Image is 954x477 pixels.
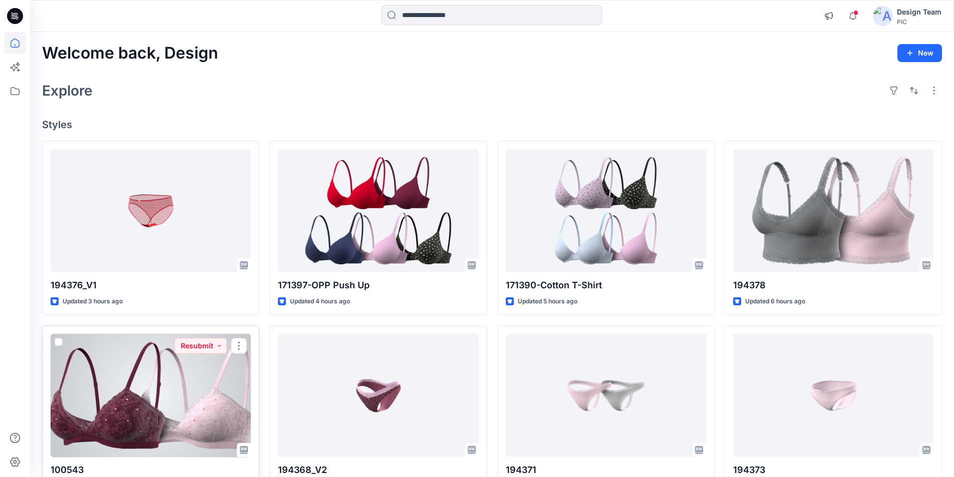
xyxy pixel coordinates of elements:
button: New [897,44,942,62]
a: 194376_V1 [51,149,251,273]
a: 100543 [51,334,251,457]
img: avatar [873,6,893,26]
p: 194371 [506,463,706,477]
a: 194371 [506,334,706,457]
p: 194373 [733,463,933,477]
h2: Explore [42,83,93,99]
h2: Welcome back, Design [42,44,218,63]
p: 100543 [51,463,251,477]
p: 194376_V1 [51,278,251,292]
p: 194368_V2 [278,463,478,477]
a: 171390-Cotton T-Shirt [506,149,706,273]
div: Design Team [897,6,941,18]
a: 194378 [733,149,933,273]
p: 171390-Cotton T-Shirt [506,278,706,292]
p: Updated 5 hours ago [518,296,577,307]
h4: Styles [42,119,942,131]
p: Updated 6 hours ago [745,296,805,307]
p: Updated 3 hours ago [63,296,123,307]
p: 194378 [733,278,933,292]
a: 194368_V2 [278,334,478,457]
div: PIC [897,18,941,26]
p: Updated 4 hours ago [290,296,350,307]
a: 171397-OPP Push Up [278,149,478,273]
p: 171397-OPP Push Up [278,278,478,292]
a: 194373 [733,334,933,457]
